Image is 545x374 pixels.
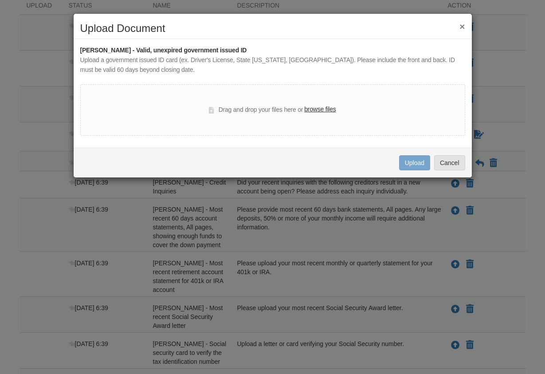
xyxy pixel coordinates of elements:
[80,23,465,34] h2: Upload Document
[399,155,430,170] button: Upload
[80,46,465,55] div: [PERSON_NAME] - Valid, unexpired government issued ID
[459,22,465,31] button: ×
[209,105,336,115] div: Drag and drop your files here or
[434,155,465,170] button: Cancel
[304,105,336,114] label: browse files
[80,55,465,75] div: Upload a government issued ID card (ex. Driver's License, State [US_STATE], [GEOGRAPHIC_DATA]). P...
